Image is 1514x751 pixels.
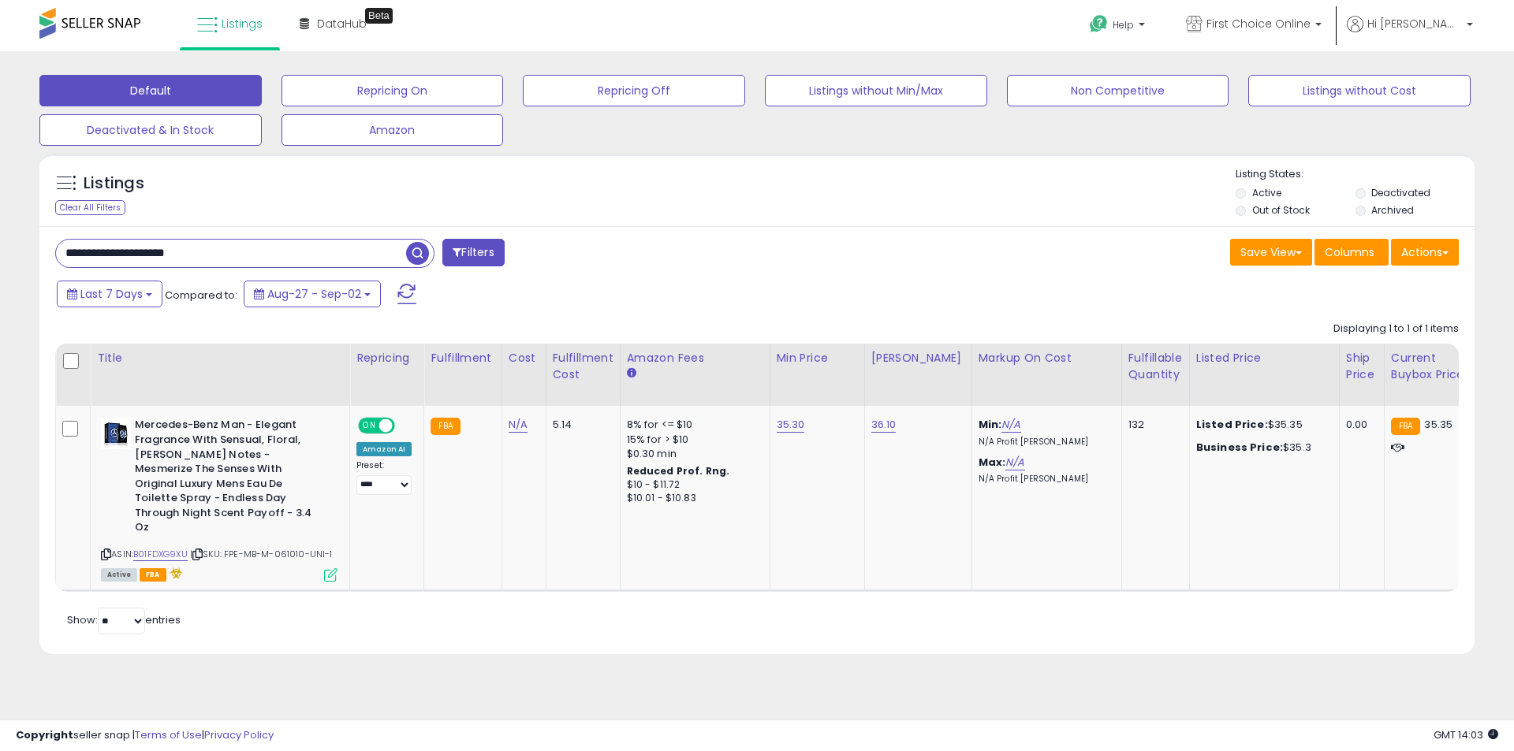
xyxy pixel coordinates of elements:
div: 8% for <= $10 [627,418,758,432]
span: FBA [140,568,166,582]
button: Listings without Cost [1248,75,1471,106]
a: Hi [PERSON_NAME] [1347,16,1473,51]
b: Mercedes-Benz Man - Elegant Fragrance With Sensual, Floral, [PERSON_NAME] Notes - Mesmerize The S... [135,418,326,539]
button: Filters [442,239,504,266]
span: All listings currently available for purchase on Amazon [101,568,137,582]
label: Deactivated [1371,186,1430,199]
div: Ship Price [1346,350,1378,383]
th: The percentage added to the cost of goods (COGS) that forms the calculator for Min & Max prices. [971,344,1121,406]
button: Save View [1230,239,1312,266]
div: Repricing [356,350,417,366]
b: Min: [979,417,1002,432]
label: Archived [1371,203,1414,217]
button: Repricing On [282,75,504,106]
div: [PERSON_NAME] [871,350,965,366]
span: ON [360,419,379,433]
button: Columns [1314,239,1389,266]
a: N/A [509,417,528,433]
button: Non Competitive [1007,75,1229,106]
button: Actions [1391,239,1459,266]
div: Current Buybox Price [1391,350,1472,383]
span: Compared to: [165,288,237,303]
a: B01FDXG9XU [133,548,188,561]
div: Clear All Filters [55,200,125,215]
small: FBA [1391,418,1420,435]
b: Listed Price: [1196,417,1268,432]
b: Reduced Prof. Rng. [627,464,730,478]
button: Aug-27 - Sep-02 [244,281,381,307]
small: Amazon Fees. [627,366,636,381]
span: 35.35 [1424,417,1452,432]
a: N/A [1005,455,1024,470]
button: Deactivated & In Stock [39,114,262,146]
div: $35.3 [1196,441,1327,455]
a: 36.10 [871,417,897,433]
button: Repricing Off [523,75,745,106]
div: 132 [1128,418,1177,432]
div: $0.30 min [627,447,758,461]
p: N/A Profit [PERSON_NAME] [979,474,1109,485]
div: $10 - $11.72 [627,478,758,492]
b: Max: [979,455,1006,470]
small: FBA [431,418,460,435]
div: Fulfillment [431,350,494,366]
label: Active [1252,186,1281,199]
div: Markup on Cost [979,350,1115,366]
span: Hi [PERSON_NAME] [1367,16,1462,32]
a: 35.30 [777,417,805,433]
span: Last 7 Days [80,286,143,302]
b: Business Price: [1196,440,1283,455]
i: hazardous material [166,567,183,578]
div: Fulfillment Cost [553,350,613,383]
button: Amazon [282,114,504,146]
span: DataHub [317,16,367,32]
span: Aug-27 - Sep-02 [267,286,361,302]
h5: Listings [84,173,144,195]
span: | SKU: FPE-MB-M-061010-UNI-1 [190,548,333,560]
a: Help [1077,2,1161,51]
div: 15% for > $10 [627,433,758,447]
div: Amazon Fees [627,350,763,366]
p: N/A Profit [PERSON_NAME] [979,437,1109,448]
span: Listings [222,16,263,32]
button: Default [39,75,262,106]
i: Get Help [1089,14,1109,34]
div: Cost [509,350,539,366]
div: Displaying 1 to 1 of 1 items [1333,322,1459,336]
div: Min Price [777,350,858,366]
div: Fulfillable Quantity [1128,350,1183,383]
div: Amazon AI [356,442,412,456]
div: Preset: [356,460,412,496]
div: 5.14 [553,418,608,432]
span: Show: entries [67,612,181,627]
a: N/A [1001,417,1020,433]
span: Columns [1325,244,1374,260]
div: $35.35 [1196,418,1327,432]
div: $10.01 - $10.83 [627,492,758,505]
label: Out of Stock [1252,203,1310,217]
button: Listings without Min/Max [765,75,987,106]
span: OFF [393,419,418,433]
div: 0.00 [1346,418,1372,432]
span: First Choice Online [1206,16,1311,32]
p: Listing States: [1236,167,1474,182]
span: Help [1113,18,1134,32]
div: Listed Price [1196,350,1333,366]
div: ASIN: [101,418,337,579]
div: Tooltip anchor [365,8,393,24]
img: 41mkL+p9UhL._SL40_.jpg [101,418,131,449]
div: Title [97,350,343,366]
button: Last 7 Days [57,281,162,307]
